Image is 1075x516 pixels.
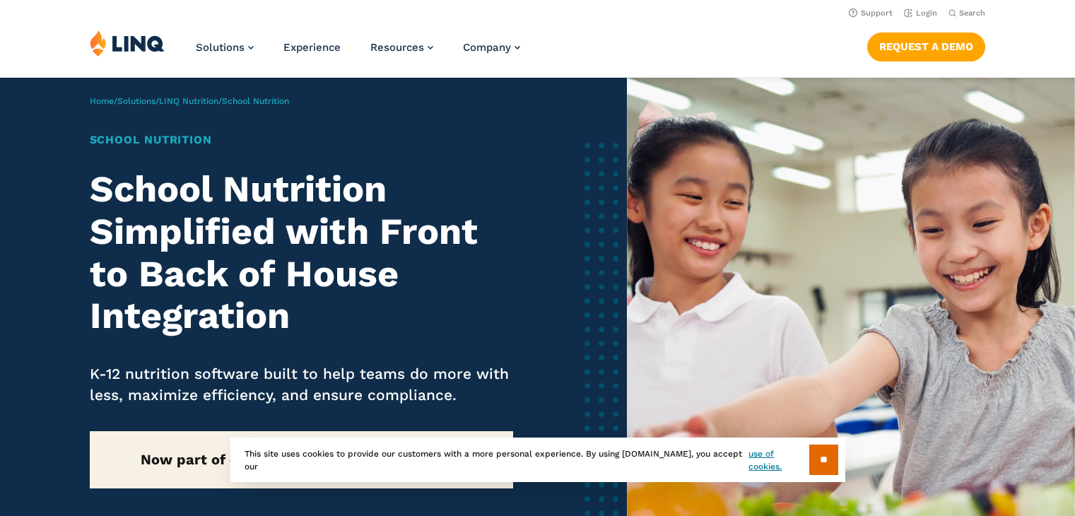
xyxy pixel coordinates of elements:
[159,96,218,106] a: LINQ Nutrition
[463,41,520,54] a: Company
[90,131,513,148] h1: School Nutrition
[370,41,433,54] a: Resources
[867,30,985,61] nav: Button Navigation
[222,96,289,106] span: School Nutrition
[849,8,893,18] a: Support
[867,33,985,61] a: Request a Demo
[90,96,114,106] a: Home
[463,41,511,54] span: Company
[90,30,165,57] img: LINQ | K‑12 Software
[904,8,937,18] a: Login
[230,438,845,482] div: This site uses cookies to provide our customers with a more personal experience. By using [DOMAIN...
[141,451,462,468] strong: Now part of our new
[370,41,424,54] span: Resources
[196,41,254,54] a: Solutions
[90,363,513,406] p: K-12 nutrition software built to help teams do more with less, maximize efficiency, and ensure co...
[959,8,985,18] span: Search
[948,8,985,18] button: Open Search Bar
[90,96,289,106] span: / / /
[748,447,809,473] a: use of cookies.
[283,41,341,54] a: Experience
[117,96,155,106] a: Solutions
[90,168,513,337] h2: School Nutrition Simplified with Front to Back of House Integration
[196,30,520,76] nav: Primary Navigation
[196,41,245,54] span: Solutions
